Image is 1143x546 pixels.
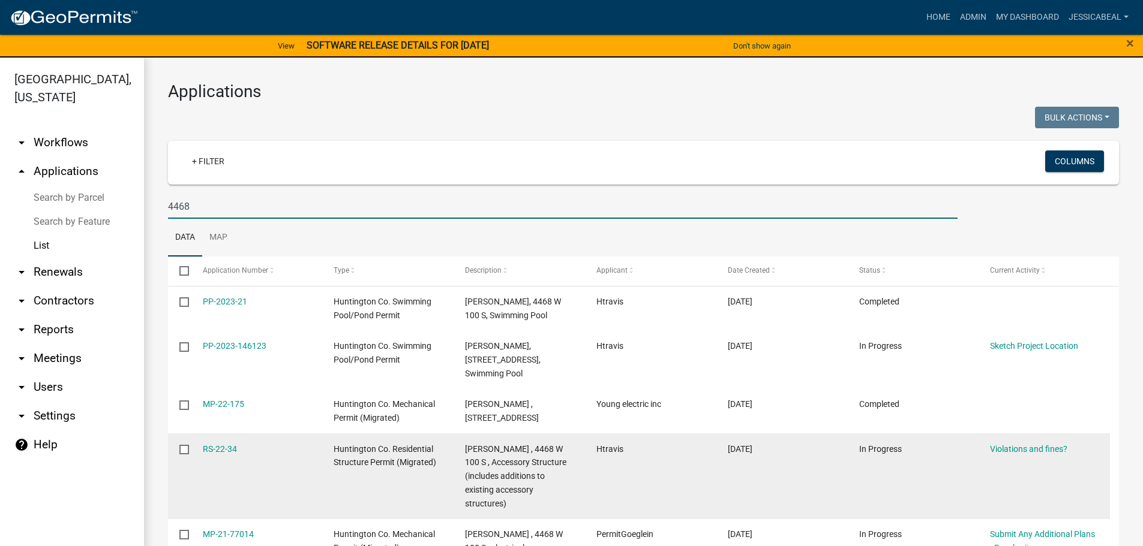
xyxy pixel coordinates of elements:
datatable-header-cell: Select [168,257,191,285]
a: Data [168,219,202,257]
span: Huntington Co. Residential Structure Permit (Migrated) [334,444,436,467]
a: MP-22-175 [203,399,244,409]
span: Travis, Heather L , 4468 W 100 S , Accessory Structure (includes additions to existing accessory ... [465,444,566,508]
i: arrow_drop_down [14,135,29,150]
span: 07/03/2023 [728,297,752,306]
a: Sketch Project Location [990,341,1078,351]
span: Application Number [203,266,268,274]
i: arrow_drop_down [14,351,29,366]
span: In Progress [859,529,902,539]
a: Violations and fines? [990,444,1067,454]
span: Huntington Co. Swimming Pool/Pond Permit [334,297,431,320]
a: RS-22-34 [203,444,237,454]
span: Htravis [596,297,623,306]
span: Huntington Co. Mechanical Permit (Migrated) [334,399,435,423]
button: Close [1126,36,1134,50]
a: View [273,36,299,56]
i: arrow_drop_up [14,164,29,179]
span: Type [334,266,349,274]
datatable-header-cell: Applicant [585,257,716,285]
datatable-header-cell: Date Created [716,257,848,285]
span: 07/22/2022 [728,399,752,409]
span: Completed [859,297,899,306]
span: Status [859,266,880,274]
span: PermitGoeglein [596,529,653,539]
span: 06/30/2023 [728,341,752,351]
datatable-header-cell: Status [847,257,979,285]
span: Heather Travis, 4468 w 100 s Huntington In 46750, Swimming Pool [465,341,541,378]
span: 05/10/2021 [728,529,752,539]
i: arrow_drop_down [14,265,29,279]
i: arrow_drop_down [14,409,29,423]
span: Description [465,266,502,274]
i: arrow_drop_down [14,322,29,337]
span: Htravis [596,341,623,351]
button: Columns [1045,150,1104,172]
input: Search for applications [168,194,958,219]
span: × [1126,35,1134,52]
i: arrow_drop_down [14,294,29,308]
a: My Dashboard [991,6,1064,29]
span: Travis, Heather L, 4468 W 100 S, Swimming Pool [465,297,561,320]
a: MP-21-77014 [203,529,254,539]
a: Map [202,219,235,257]
h3: Applications [168,82,1119,102]
i: arrow_drop_down [14,380,29,394]
datatable-header-cell: Description [454,257,585,285]
a: + Filter [182,150,234,172]
span: Current Activity [990,266,1040,274]
a: Home [922,6,955,29]
span: Completed [859,399,899,409]
strong: SOFTWARE RELEASE DETAILS FOR [DATE] [307,40,489,51]
span: 01/28/2022 [728,444,752,454]
span: Htravis [596,444,623,454]
button: Don't show again [728,36,796,56]
span: Date Created [728,266,770,274]
a: PP-2023-21 [203,297,247,306]
span: Sayers, Jeffery S , 4468 N 750 W , electrical [465,399,539,423]
span: Huntington Co. Swimming Pool/Pond Permit [334,341,431,364]
button: Bulk Actions [1035,107,1119,128]
datatable-header-cell: Current Activity [979,257,1110,285]
datatable-header-cell: Type [322,257,454,285]
span: Applicant [596,266,628,274]
span: Young electric inc [596,399,661,409]
span: In Progress [859,444,902,454]
a: JessicaBeal [1064,6,1133,29]
i: help [14,438,29,452]
a: PP-2023-146123 [203,341,266,351]
datatable-header-cell: Application Number [191,257,322,285]
a: Admin [955,6,991,29]
span: In Progress [859,341,902,351]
